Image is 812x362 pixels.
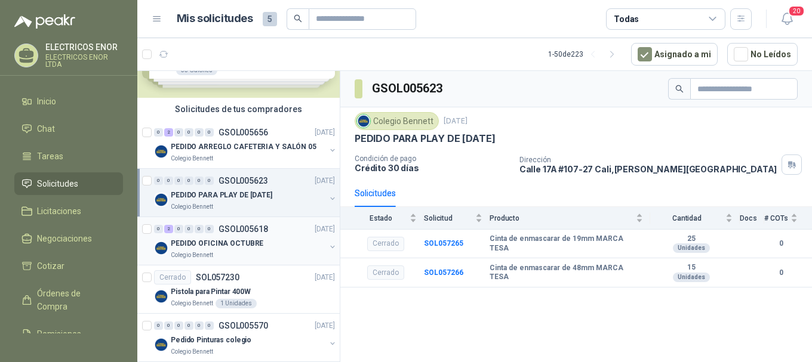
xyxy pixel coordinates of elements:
button: No Leídos [727,43,798,66]
div: 0 [205,225,214,233]
div: Todas [614,13,639,26]
span: # COTs [764,214,788,222]
a: Negociaciones [14,227,123,250]
a: 0 2 0 0 0 0 GSOL005656[DATE] Company LogoPEDIDO ARREGLO CAFETERIA Y SALÓN 05Colegio Bennett [154,125,337,163]
p: GSOL005656 [219,128,268,137]
div: Cerrado [367,237,404,251]
p: Calle 17A #107-27 Cali , [PERSON_NAME][GEOGRAPHIC_DATA] [519,164,777,174]
div: 0 [154,321,163,330]
a: 0 0 0 0 0 0 GSOL005623[DATE] Company LogoPEDIDO PARA PLAY DE [DATE]Colegio Bennett [154,174,337,212]
span: Órdenes de Compra [37,287,112,313]
a: Chat [14,117,123,140]
p: [DATE] [315,175,335,187]
p: [DATE] [315,224,335,235]
p: SOL057230 [196,273,239,281]
a: Órdenes de Compra [14,282,123,318]
span: Remisiones [37,327,81,341]
p: [DATE] [444,116,467,127]
p: Colegio Bennett [171,299,213,308]
button: Asignado a mi [631,43,718,66]
div: 0 [195,225,204,233]
div: Unidades [673,243,710,253]
div: Solicitudes [355,187,396,200]
p: Condición de pago [355,154,510,163]
b: 0 [764,267,798,279]
img: Company Logo [154,338,168,352]
div: 0 [205,128,214,137]
span: Solicitudes [37,177,78,190]
th: Producto [490,207,650,229]
p: ELECTRICOS ENOR LTDA [45,54,123,68]
b: Cinta de enmascarar de 48mm MARCA TESA [490,264,643,282]
th: Docs [740,207,764,229]
a: Inicio [14,90,123,113]
div: 0 [195,321,204,330]
img: Logo peakr [14,14,75,29]
b: 15 [650,263,733,273]
a: Remisiones [14,323,123,345]
span: Producto [490,214,633,222]
div: 0 [184,128,193,137]
span: Chat [37,122,55,135]
span: Tareas [37,150,63,163]
div: 0 [174,177,183,185]
th: Estado [340,207,424,229]
div: 0 [164,177,173,185]
img: Company Logo [357,115,370,128]
p: Colegio Bennett [171,250,213,260]
span: Estado [355,214,407,222]
p: GSOL005618 [219,225,268,233]
div: 2 [164,128,173,137]
h1: Mis solicitudes [177,10,253,27]
div: 0 [195,128,204,137]
img: Company Logo [154,193,168,207]
h3: GSOL005623 [372,79,444,98]
a: 0 0 0 0 0 0 GSOL005570[DATE] Company LogoPedido Pinturas colegioColegio Bennett [154,318,337,357]
p: PEDIDO OFICINA OCTUBRE [171,238,263,249]
div: 1 - 50 de 223 [548,45,622,64]
a: SOL057266 [424,268,463,277]
p: PEDIDO ARREGLO CAFETERIA Y SALÓN 05 [171,141,316,153]
a: CerradoSOL057230[DATE] Company LogoPistola para Pintar 400WColegio Bennett1 Unidades [137,265,340,314]
div: 2 [164,225,173,233]
th: Cantidad [650,207,740,229]
img: Company Logo [154,241,168,255]
div: 0 [184,225,193,233]
p: PEDIDO PARA PLAY DE [DATE] [171,190,272,201]
p: [DATE] [315,320,335,332]
div: 0 [154,177,163,185]
span: Licitaciones [37,205,81,218]
b: Cinta de enmascarar de 19mm MARCA TESA [490,234,643,253]
div: Solicitudes de tus compradores [137,98,340,120]
div: 0 [184,321,193,330]
span: 5 [263,12,277,26]
div: Cerrado [367,265,404,280]
p: [DATE] [315,272,335,283]
div: 0 [154,128,163,137]
a: SOL057265 [424,239,463,247]
div: 0 [205,177,214,185]
th: # COTs [764,207,812,229]
div: Cerrado [154,270,191,284]
a: 0 2 0 0 0 0 GSOL005618[DATE] Company LogoPEDIDO OFICINA OCTUBREColegio Bennett [154,222,337,260]
p: Dirección [519,156,777,164]
div: 0 [184,177,193,185]
span: 20 [788,5,805,17]
span: Inicio [37,95,56,108]
div: 0 [164,321,173,330]
span: Cotizar [37,259,64,273]
a: Solicitudes [14,172,123,195]
div: Unidades [673,273,710,282]
img: Company Logo [154,289,168,304]
b: 0 [764,238,798,249]
p: Crédito 30 días [355,163,510,173]
p: Colegio Bennett [171,347,213,357]
div: Colegio Bennett [355,112,439,130]
p: ELECTRICOS ENOR [45,43,123,51]
span: Negociaciones [37,232,92,245]
p: Colegio Bennett [171,154,213,163]
span: search [294,14,302,23]
img: Company Logo [154,144,168,159]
